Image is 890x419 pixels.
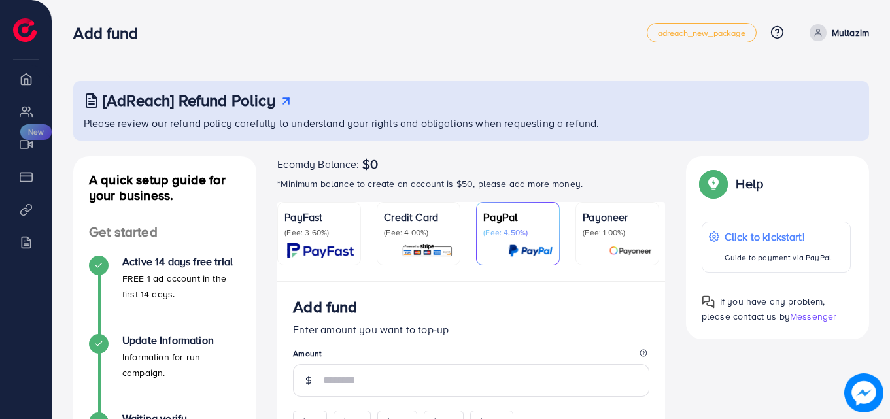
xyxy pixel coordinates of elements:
[583,209,652,225] p: Payoneer
[725,250,831,265] p: Guide to payment via PayPal
[844,373,883,412] img: image
[277,156,359,172] span: Ecomdy Balance:
[122,334,241,346] h4: Update Information
[103,91,275,110] h3: [AdReach] Refund Policy
[84,115,861,131] p: Please review our refund policy carefully to understand your rights and obligations when requesti...
[702,172,725,195] img: Popup guide
[508,243,553,258] img: card
[73,256,256,334] li: Active 14 days free trial
[293,322,649,337] p: Enter amount you want to top-up
[832,25,869,41] p: Multazim
[702,295,825,323] span: If you have any problem, please contact us by
[293,348,649,364] legend: Amount
[483,227,553,238] p: (Fee: 4.50%)
[122,256,241,268] h4: Active 14 days free trial
[122,271,241,302] p: FREE 1 ad account in the first 14 days.
[658,29,745,37] span: adreach_new_package
[702,295,715,309] img: Popup guide
[277,176,665,192] p: *Minimum balance to create an account is $50, please add more money.
[384,209,453,225] p: Credit Card
[362,156,378,172] span: $0
[402,243,453,258] img: card
[73,172,256,203] h4: A quick setup guide for your business.
[13,18,37,42] img: logo
[736,176,763,192] p: Help
[804,24,869,41] a: Multazim
[483,209,553,225] p: PayPal
[73,334,256,412] li: Update Information
[725,229,831,244] p: Click to kickstart!
[647,23,757,42] a: adreach_new_package
[73,224,256,241] h4: Get started
[583,227,652,238] p: (Fee: 1.00%)
[122,349,241,380] p: Information for run campaign.
[284,227,354,238] p: (Fee: 3.60%)
[293,297,357,316] h3: Add fund
[284,209,354,225] p: PayFast
[384,227,453,238] p: (Fee: 4.00%)
[73,24,148,42] h3: Add fund
[287,243,354,258] img: card
[790,310,836,323] span: Messenger
[609,243,652,258] img: card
